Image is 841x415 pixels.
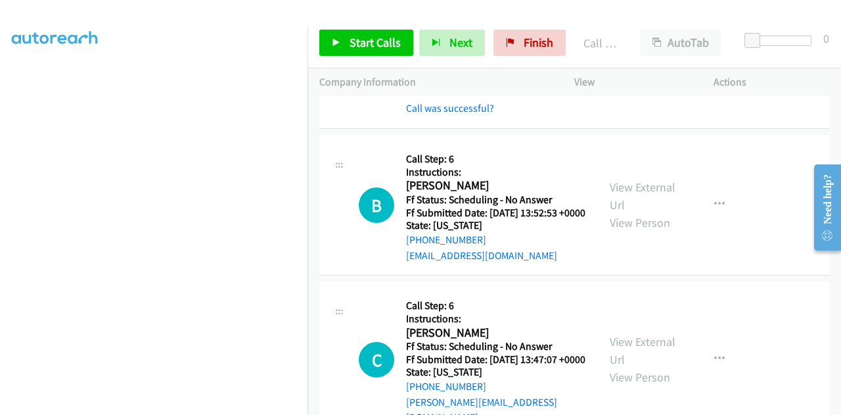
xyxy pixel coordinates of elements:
[406,312,586,326] h5: Instructions:
[823,30,829,47] div: 0
[319,30,413,56] a: Start Calls
[319,74,551,90] p: Company Information
[406,166,585,179] h5: Instructions:
[406,153,585,166] h5: Call Step: 6
[406,102,494,114] a: Call was successful?
[610,334,675,367] a: View External Url
[359,342,394,378] h1: C
[449,35,472,50] span: Next
[406,299,586,312] h5: Call Step: 6
[406,249,557,262] a: [EMAIL_ADDRESS][DOMAIN_NAME]
[493,30,566,56] a: Finish
[610,180,675,212] a: View External Url
[751,36,811,46] div: Delay between calls (in seconds)
[714,74,829,90] p: Actions
[583,34,616,52] p: Call Completed
[406,353,586,366] h5: Ff Submitted Date: [DATE] 13:47:07 +0000
[406,233,486,246] a: [PHONE_NUMBER]
[804,155,841,260] iframe: Resource Center
[610,370,670,385] a: View Person
[406,178,585,193] h2: [PERSON_NAME]
[359,187,394,223] h1: B
[350,35,401,50] span: Start Calls
[359,187,394,223] div: The call is yet to be attempted
[406,193,585,207] h5: Ff Status: Scheduling - No Answer
[359,342,394,378] div: The call is yet to be attempted
[574,74,690,90] p: View
[419,30,485,56] button: Next
[406,380,486,393] a: [PHONE_NUMBER]
[406,219,585,232] h5: State: [US_STATE]
[610,215,670,230] a: View Person
[406,366,586,379] h5: State: [US_STATE]
[640,30,721,56] button: AutoTab
[406,207,585,220] h5: Ff Submitted Date: [DATE] 13:52:53 +0000
[524,35,553,50] span: Finish
[406,340,586,353] h5: Ff Status: Scheduling - No Answer
[406,326,586,341] h2: [PERSON_NAME]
